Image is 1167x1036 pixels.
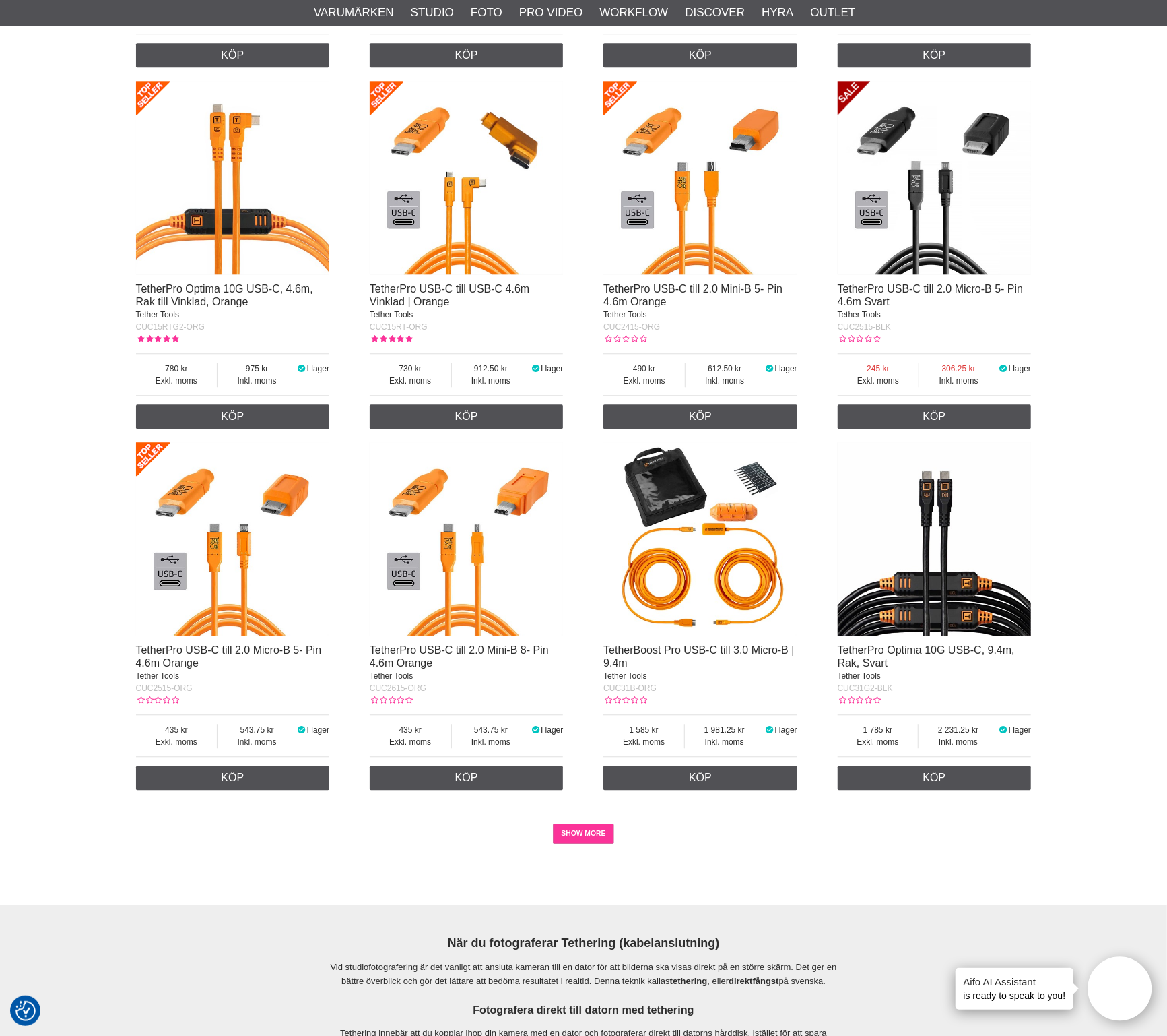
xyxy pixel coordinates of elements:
img: TetherPro USB-C till 2.0 Micro-B 5- Pin 4.6m Svart [838,81,1032,275]
a: Discover [685,4,745,22]
div: Kundbetyg: 5.00 [136,333,179,345]
a: Köp [370,766,564,790]
i: I lager [764,725,775,735]
span: CUC15RT-ORG [370,322,428,332]
a: Pro Video [519,4,582,22]
i: I lager [764,364,775,373]
img: TetherPro USB-C till 2.0 Mini-B 8- Pin 4.6m Orange [370,442,564,636]
span: Inkl. moms [452,736,531,748]
strong: tethering [670,976,708,986]
a: Köp [136,766,330,790]
img: TetherBoost Pro USB-C till 3.0 Micro-B | 9.4m [603,442,797,636]
a: Köp [838,43,1032,67]
span: 730 [370,363,451,375]
span: I lager [774,725,797,735]
span: CUC15RTG2-ORG [136,322,205,332]
a: Hyra [762,4,793,22]
img: TetherPro USB-C till 2.0 Mini-B 5- Pin 4.6m Orange [603,81,797,275]
i: I lager [296,725,307,735]
a: Varumärken [314,4,394,22]
a: Köp [838,766,1032,790]
span: CUC2515-BLK [838,322,891,332]
span: Exkl. moms [838,375,919,387]
h2: När du fotograferar Tethering (kabelanslutning) [325,935,842,952]
span: I lager [307,725,329,735]
a: Köp [136,404,330,429]
div: Kundbetyg: 0 [370,694,413,706]
span: I lager [541,725,563,735]
span: Exkl. moms [370,736,451,748]
span: Exkl. moms [136,736,218,748]
span: Tether Tools [603,671,646,681]
a: Outlet [810,4,855,22]
div: Kundbetyg: 5.00 [370,333,413,345]
span: 2 231.25 [919,724,998,736]
a: Köp [136,43,330,67]
span: 435 [136,724,218,736]
img: TetherPro Optima 10G USB-C, 4.6m, Rak till Vinklad, Orange [136,81,330,275]
a: TetherPro USB-C till 2.0 Mini-B 5- Pin 4.6m Orange [603,283,782,307]
span: Inkl. moms [218,375,296,387]
img: TetherPro USB-C till 2.0 Micro-B 5- Pin 4.6m Orange [136,442,330,636]
strong: direktfångst [729,976,778,986]
span: Tether Tools [603,310,646,319]
img: TetherPro Optima 10G USB-C, 9.4m, Rak, Svart [838,442,1032,636]
a: TetherPro USB-C till 2.0 Micro-B 5- Pin 4.6m Orange [136,644,322,669]
span: Exkl. moms [838,736,919,748]
span: Tether Tools [136,310,179,319]
a: Köp [603,404,797,429]
a: Studio [411,4,454,22]
span: 912.50 [452,363,531,375]
span: I lager [774,364,797,373]
div: Kundbetyg: 0 [603,694,646,706]
span: Inkl. moms [919,375,998,387]
img: Revisit consent button [15,1001,36,1021]
a: Workflow [599,4,668,22]
span: Exkl. moms [603,736,684,748]
a: TetherPro USB-C till 2.0 Mini-B 8- Pin 4.6m Orange [370,644,549,669]
span: I lager [541,364,563,373]
div: Kundbetyg: 0 [136,694,179,706]
span: 245 [838,363,919,375]
a: TetherPro Optima 10G USB-C, 9.4m, Rak, Svart [838,644,1015,669]
span: I lager [1009,364,1031,373]
a: TetherBoost Pro USB-C till 3.0 Micro-B | 9.4m [603,644,794,669]
span: CUC2615-ORG [370,683,426,693]
span: 780 [136,363,218,375]
h4: Aifo AI Assistant [964,975,1066,989]
a: TetherPro Optima 10G USB-C, 4.6m, Rak till Vinklad, Orange [136,283,313,307]
button: Samtyckesinställningar [15,999,36,1023]
a: SHOW MORE [553,824,614,844]
a: Köp [838,404,1032,429]
div: is ready to speak to you! [956,968,1074,1010]
span: 543.75 [218,724,296,736]
a: Köp [603,43,797,67]
div: Kundbetyg: 0 [603,333,646,345]
a: Foto [471,4,502,22]
span: Inkl. moms [686,375,764,387]
span: 1 585 [603,724,684,736]
span: CUC31B-ORG [603,683,657,693]
a: Köp [370,404,564,429]
i: I lager [296,364,307,373]
span: Tether Tools [370,310,413,319]
a: Köp [603,766,797,790]
span: 490 [603,363,685,375]
strong: Fotografera direkt till datorn med tethering [473,1004,694,1016]
a: TetherPro USB-C till 2.0 Micro-B 5- Pin 4.6m Svart [838,283,1024,307]
i: I lager [530,364,541,373]
span: I lager [1009,725,1031,735]
span: 1 785 [838,724,919,736]
span: 543.75 [452,724,531,736]
span: Tether Tools [136,671,179,681]
img: TetherPro USB-C till USB-C 4.6m Vinklad | Orange [370,81,564,275]
span: 612.50 [686,363,764,375]
span: 975 [218,363,296,375]
span: Inkl. moms [218,736,296,748]
span: Inkl. moms [919,736,998,748]
i: I lager [998,725,1009,735]
span: Tether Tools [838,310,881,319]
div: Kundbetyg: 0 [838,694,881,706]
div: Kundbetyg: 0 [838,333,881,345]
span: CUC2515-ORG [136,683,193,693]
